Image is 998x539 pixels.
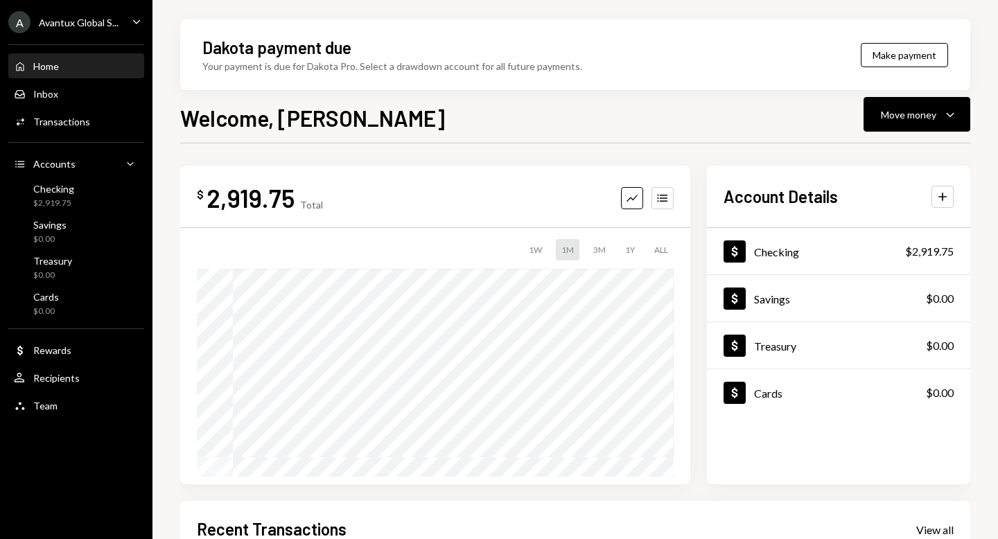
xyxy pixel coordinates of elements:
div: Team [33,400,58,412]
div: $0.00 [33,233,67,245]
div: Recipients [33,372,80,384]
div: Cards [33,291,59,303]
a: Savings$0.00 [8,215,144,248]
div: Treasury [33,255,72,267]
a: Checking$2,919.75 [707,228,970,274]
a: Recipients [8,365,144,390]
div: Cards [754,387,782,400]
div: $0.00 [926,337,954,354]
h2: Account Details [724,185,838,208]
div: Savings [754,292,790,306]
div: A [8,11,30,33]
a: Cards$0.00 [707,369,970,416]
a: Inbox [8,81,144,106]
div: View all [916,523,954,537]
div: Move money [881,107,936,122]
div: $0.00 [33,269,72,281]
div: 1M [556,239,579,260]
div: Your payment is due for Dakota Pro. Select a drawdown account for all future payments. [202,59,582,73]
div: $0.00 [926,385,954,401]
div: Treasury [754,339,796,353]
div: Dakota payment due [202,36,351,59]
div: Inbox [33,88,58,100]
div: $0.00 [926,290,954,307]
div: 2,919.75 [207,182,295,213]
div: Avantux Global S... [39,17,119,28]
div: Home [33,60,59,72]
a: Transactions [8,109,144,134]
div: $ [197,188,204,202]
div: 1Y [620,239,640,260]
div: Total [300,199,323,211]
a: View all [916,522,954,537]
a: Savings$0.00 [707,275,970,321]
div: ALL [649,239,674,260]
a: Team [8,393,144,418]
a: Treasury$0.00 [707,322,970,369]
div: Checking [754,245,799,258]
div: $0.00 [33,306,59,317]
div: Checking [33,183,74,195]
h1: Welcome, [PERSON_NAME] [180,104,445,132]
a: Cards$0.00 [8,287,144,320]
a: Checking$2,919.75 [8,179,144,212]
button: Make payment [861,43,948,67]
div: 1W [523,239,548,260]
a: Accounts [8,151,144,176]
div: $2,919.75 [33,197,74,209]
div: 3M [588,239,611,260]
button: Move money [864,97,970,132]
div: Accounts [33,158,76,170]
a: Home [8,53,144,78]
div: Savings [33,219,67,231]
div: Rewards [33,344,71,356]
div: Transactions [33,116,90,127]
a: Rewards [8,337,144,362]
a: Treasury$0.00 [8,251,144,284]
div: $2,919.75 [905,243,954,260]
